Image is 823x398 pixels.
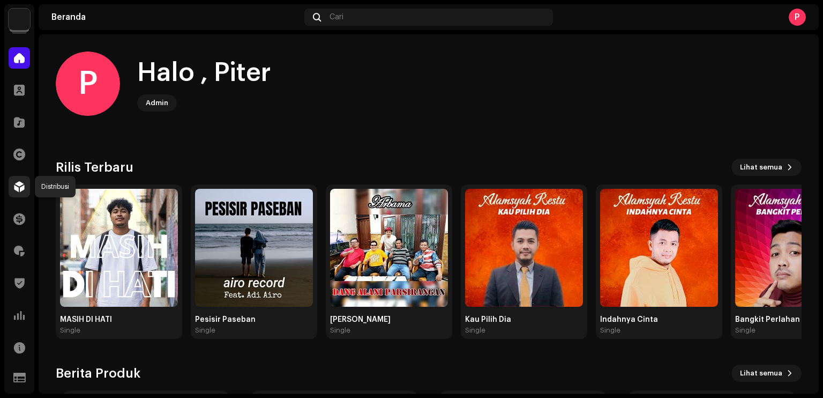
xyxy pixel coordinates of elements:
div: P [56,51,120,116]
div: Single [330,326,350,335]
div: [PERSON_NAME] [330,315,448,324]
div: Single [60,326,80,335]
div: Admin [146,97,168,109]
img: d7210289-54a0-4017-8a09-02c0400d0f60 [60,189,178,307]
img: 64f15ab7-a28a-4bb5-a164-82594ec98160 [9,9,30,30]
img: 69471025-e2d2-4eb5-a53f-39ff9e820f04 [330,189,448,307]
div: P [789,9,806,26]
div: Indahnya Cinta [600,315,718,324]
div: Single [195,326,215,335]
span: Lihat semua [740,157,782,178]
div: Beranda [51,13,300,21]
div: Pesisir Paseban [195,315,313,324]
h3: Berita Produk [56,365,140,382]
span: Cari [330,13,343,21]
h3: Rilis Terbaru [56,159,133,176]
button: Lihat semua [731,159,802,176]
div: Halo , Piter [137,56,271,90]
button: Lihat semua [731,365,802,382]
span: Lihat semua [740,363,782,384]
img: 19d84d32-0a93-407e-8f41-2406568b41e5 [465,189,583,307]
img: eefbd608-4be5-4bdd-81c2-82ab2b1d871f [195,189,313,307]
div: Single [735,326,755,335]
div: MASIH DI HATI [60,315,178,324]
div: Single [465,326,485,335]
div: Kau Pilih Dia [465,315,583,324]
div: Single [600,326,620,335]
img: 9ad9f727-7b49-4fdf-b8a0-171d9cbaad6a [600,189,718,307]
